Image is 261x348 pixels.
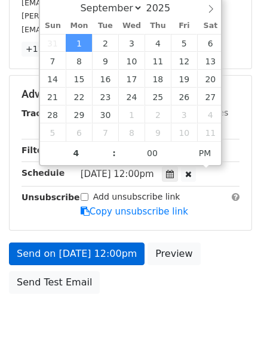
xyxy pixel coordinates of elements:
[40,22,66,30] span: Sun
[92,105,118,123] span: September 30, 2025
[92,123,118,141] span: October 7, 2025
[145,70,171,88] span: September 18, 2025
[145,123,171,141] span: October 9, 2025
[81,206,188,217] a: Copy unsubscribe link
[22,25,155,34] small: [EMAIL_ADDRESS][DOMAIN_NAME]
[171,123,197,141] span: October 10, 2025
[197,123,223,141] span: October 11, 2025
[171,88,197,105] span: September 26, 2025
[92,22,118,30] span: Tue
[22,108,62,118] strong: Tracking
[92,52,118,70] span: September 9, 2025
[66,88,92,105] span: September 22, 2025
[66,105,92,123] span: September 29, 2025
[66,34,92,52] span: September 1, 2025
[171,105,197,123] span: October 3, 2025
[118,52,145,70] span: September 10, 2025
[145,22,171,30] span: Thu
[118,105,145,123] span: October 1, 2025
[9,243,145,265] a: Send on [DATE] 12:00pm
[92,70,118,88] span: September 16, 2025
[171,34,197,52] span: September 5, 2025
[197,22,223,30] span: Sat
[197,34,223,52] span: September 6, 2025
[171,52,197,70] span: September 12, 2025
[118,88,145,105] span: September 24, 2025
[118,22,145,30] span: Wed
[93,191,180,203] label: Add unsubscribe link
[92,88,118,105] span: September 23, 2025
[40,123,66,141] span: October 5, 2025
[22,145,52,155] strong: Filters
[145,105,171,123] span: October 2, 2025
[66,123,92,141] span: October 6, 2025
[118,34,145,52] span: September 3, 2025
[22,42,72,57] a: +17 more
[40,88,66,105] span: September 21, 2025
[197,52,223,70] span: September 13, 2025
[40,70,66,88] span: September 14, 2025
[40,34,66,52] span: August 31, 2025
[22,88,239,101] h5: Advanced
[66,22,92,30] span: Mon
[112,141,116,165] span: :
[145,88,171,105] span: September 25, 2025
[148,243,200,265] a: Preview
[22,11,218,20] small: [PERSON_NAME][EMAIL_ADDRESS][DOMAIN_NAME]
[201,291,261,348] iframe: Chat Widget
[9,271,100,294] a: Send Test Email
[81,169,154,179] span: [DATE] 12:00pm
[143,2,186,14] input: Year
[66,70,92,88] span: September 15, 2025
[145,52,171,70] span: September 11, 2025
[189,141,222,165] span: Click to toggle
[145,34,171,52] span: September 4, 2025
[171,70,197,88] span: September 19, 2025
[197,105,223,123] span: October 4, 2025
[40,141,113,165] input: Hour
[66,52,92,70] span: September 8, 2025
[22,168,65,178] strong: Schedule
[116,141,189,165] input: Minute
[171,22,197,30] span: Fri
[40,105,66,123] span: September 28, 2025
[118,123,145,141] span: October 8, 2025
[22,192,80,202] strong: Unsubscribe
[40,52,66,70] span: September 7, 2025
[92,34,118,52] span: September 2, 2025
[197,70,223,88] span: September 20, 2025
[197,88,223,105] span: September 27, 2025
[118,70,145,88] span: September 17, 2025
